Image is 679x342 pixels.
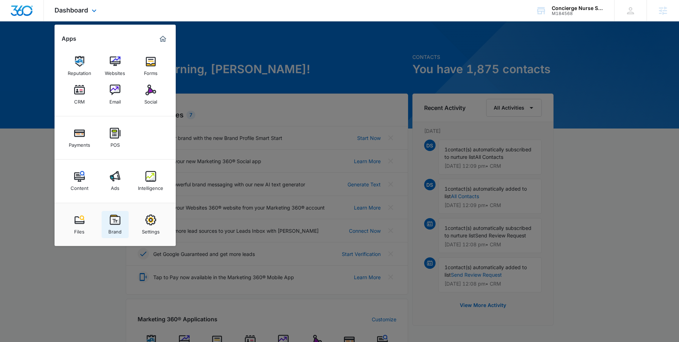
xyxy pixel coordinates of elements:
div: Forms [144,67,158,76]
div: Reputation [68,67,91,76]
a: Email [102,81,129,108]
a: CRM [66,81,93,108]
a: Settings [137,211,164,238]
a: Ads [102,167,129,195]
div: account id [552,11,604,16]
a: Content [66,167,93,195]
div: account name [552,5,604,11]
div: POS [110,139,120,148]
a: POS [102,124,129,151]
div: Email [109,95,121,105]
div: Websites [105,67,125,76]
a: Websites [102,52,129,80]
div: Payments [69,139,90,148]
a: Marketing 360® Dashboard [157,33,169,45]
div: Settings [142,225,160,235]
a: Reputation [66,52,93,80]
a: Files [66,211,93,238]
div: CRM [74,95,85,105]
div: Social [144,95,157,105]
div: Files [74,225,84,235]
h2: Apps [62,35,76,42]
a: Payments [66,124,93,151]
div: Intelligence [138,182,163,191]
div: Brand [108,225,122,235]
div: Content [71,182,88,191]
a: Forms [137,52,164,80]
span: Dashboard [55,6,88,14]
a: Social [137,81,164,108]
a: Brand [102,211,129,238]
div: Ads [111,182,119,191]
a: Intelligence [137,167,164,195]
